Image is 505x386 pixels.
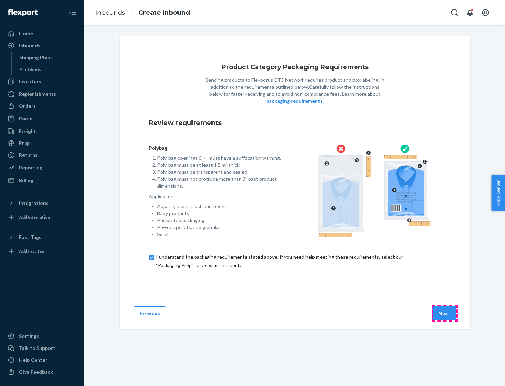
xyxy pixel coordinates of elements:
div: Integrations [19,200,48,207]
img: Flexport logo [8,9,38,16]
h1: Product Category Packaging Requirements [222,64,369,71]
p: Applies for: [149,193,284,200]
a: Inbounds [4,40,80,51]
a: Home [4,28,80,39]
div: Give Feedback [19,368,53,375]
a: Freight [4,126,80,137]
a: Orders [4,100,80,112]
div: Orders [19,102,36,109]
div: Parcel [19,115,34,122]
a: Inbounds [95,9,125,16]
a: Talk to Support [4,342,80,354]
div: Returns [19,152,38,159]
p: Sending products to Flexport's DTC Network requires product and box labeling, in addition to the ... [204,76,386,105]
div: Shipping Plans [19,54,53,61]
a: Billing [4,175,80,186]
a: Reporting [4,162,80,173]
li: Baby products [157,210,284,217]
button: Next [432,306,456,320]
ol: breadcrumbs [90,2,196,23]
button: Previous [134,306,166,320]
button: Integrations [4,198,80,209]
div: Billing [19,177,33,184]
li: Poly-bag must be transparent and sealed. [157,168,284,175]
a: Returns [4,149,80,161]
div: Talk to Support [19,345,55,352]
button: packaging requirements [266,98,323,105]
a: Shipping Plans [16,52,80,63]
a: Add Fast Tag [4,246,80,257]
div: Problems [19,66,41,73]
button: Fast Tags [4,232,80,243]
li: Powder, pellets, and granular [157,224,284,231]
div: Freight [19,128,36,135]
a: Problems [16,64,80,75]
a: Help Center [4,354,80,366]
div: Inventory [19,78,41,85]
button: Help Center [491,175,505,211]
div: Prep [19,140,30,147]
div: Help Center [19,357,47,364]
a: Replenishments [4,88,80,100]
button: Open notifications [463,6,477,20]
a: Inventory [4,76,80,87]
a: Settings [4,331,80,342]
p: Polybag [149,145,284,152]
li: Poly-bag openings 5”+, must have a suffocation warning. [157,154,284,161]
div: Inbounds [19,42,40,49]
div: Review requirements [149,113,441,133]
li: Small [157,231,284,238]
button: Open Search Box [447,6,462,20]
button: Open account menu [478,6,492,20]
button: Give Feedback [4,366,80,378]
div: Fast Tags [19,234,41,241]
button: Close Navigation [66,6,80,20]
a: Create Inbound [139,9,190,16]
div: Settings [19,333,39,340]
div: Add Fast Tag [19,248,44,254]
div: Home [19,30,33,37]
li: Perforated packaging [157,217,284,224]
li: Poly-bag must be at least 1.5 mil thick. [157,161,284,168]
li: Poly-bag must not protrude more than 3” past product dimensions. [157,175,284,189]
a: Add Integration [4,212,80,223]
div: Replenishments [19,91,56,98]
div: Reporting [19,164,42,171]
img: polybag.ac92ac876edd07edd96c1eaacd328395.png [317,145,431,237]
div: Add Integration [19,214,50,220]
li: Apparel, fabric, plush and textiles [157,203,284,210]
a: Prep [4,138,80,149]
a: Parcel [4,113,80,124]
